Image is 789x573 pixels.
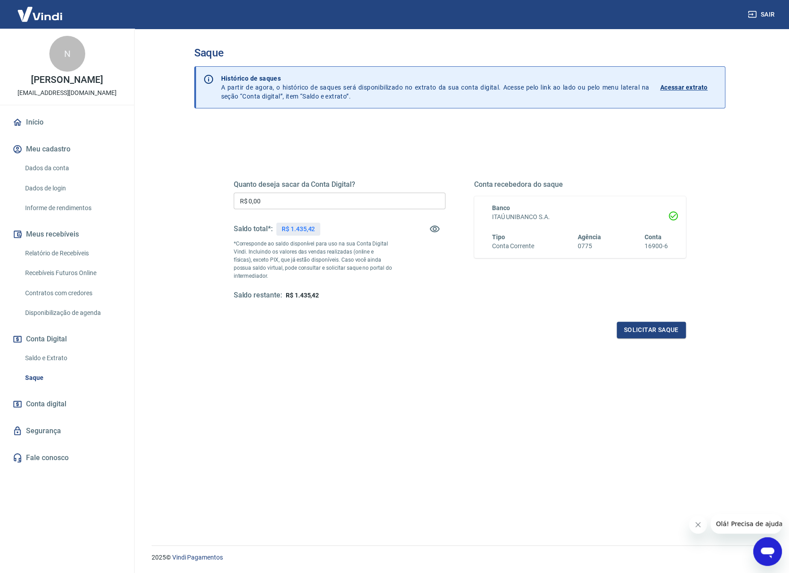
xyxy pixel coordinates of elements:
[492,212,668,222] h6: ITAÚ UNIBANCO S.A.
[645,233,662,241] span: Conta
[11,394,123,414] a: Conta digital
[194,47,725,59] h3: Saque
[22,369,123,387] a: Saque
[11,112,123,132] a: Início
[22,304,123,322] a: Disponibilização de agenda
[645,241,668,251] h6: 16900-6
[234,180,445,189] h5: Quanto deseja sacar da Conta Digital?
[234,291,282,300] h5: Saldo restante:
[11,139,123,159] button: Meu cadastro
[22,199,123,217] a: Informe de rendimentos
[152,553,767,562] p: 2025 ©
[578,241,601,251] h6: 0775
[492,241,534,251] h6: Conta Corrente
[221,74,650,83] p: Histórico de saques
[26,398,66,410] span: Conta digital
[11,421,123,441] a: Segurança
[5,6,75,13] span: Olá! Precisa de ajuda?
[234,240,392,280] p: *Corresponde ao saldo disponível para uso na sua Conta Digital Vindi. Incluindo os valores das ve...
[22,264,123,282] a: Recebíveis Futuros Online
[660,74,718,101] a: Acessar extrato
[22,179,123,198] a: Dados de login
[753,537,782,566] iframe: Botão para abrir a janela de mensagens
[617,322,686,338] button: Solicitar saque
[689,516,707,534] iframe: Fechar mensagem
[578,233,601,241] span: Agência
[22,244,123,263] a: Relatório de Recebíveis
[172,554,223,561] a: Vindi Pagamentos
[282,224,315,234] p: R$ 1.435,42
[17,88,117,98] p: [EMAIL_ADDRESS][DOMAIN_NAME]
[22,159,123,177] a: Dados da conta
[11,0,69,28] img: Vindi
[234,224,273,233] h5: Saldo total*:
[746,6,778,23] button: Sair
[286,292,319,299] span: R$ 1.435,42
[31,75,103,85] p: [PERSON_NAME]
[492,233,505,241] span: Tipo
[221,74,650,101] p: A partir de agora, o histórico de saques será disponibilizado no extrato da sua conta digital. Ac...
[22,349,123,367] a: Saldo e Extrato
[711,514,782,534] iframe: Mensagem da empresa
[11,329,123,349] button: Conta Digital
[474,180,686,189] h5: Conta recebedora do saque
[11,448,123,468] a: Fale conosco
[49,36,85,72] div: N
[492,204,510,211] span: Banco
[22,284,123,302] a: Contratos com credores
[660,83,708,92] p: Acessar extrato
[11,224,123,244] button: Meus recebíveis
